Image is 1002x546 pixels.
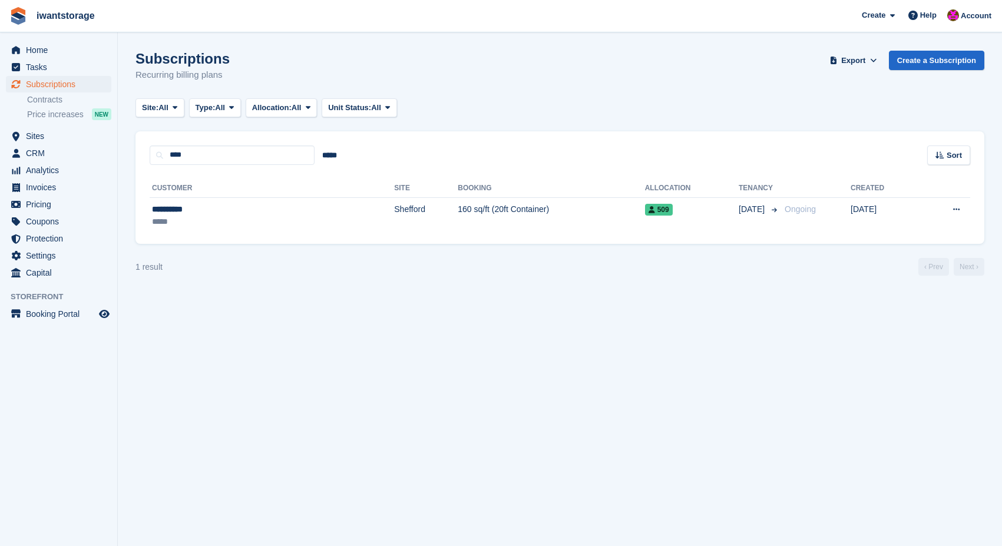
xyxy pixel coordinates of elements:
span: Create [862,9,885,21]
a: menu [6,247,111,264]
span: Ongoing [785,204,816,214]
p: Recurring billing plans [135,68,230,82]
img: Jonathan [947,9,959,21]
button: Allocation: All [246,98,318,118]
div: NEW [92,108,111,120]
a: menu [6,76,111,92]
span: Home [26,42,97,58]
td: [DATE] [851,197,920,234]
span: All [292,102,302,114]
a: menu [6,196,111,213]
span: Invoices [26,179,97,196]
a: menu [6,128,111,144]
span: Price increases [27,109,84,120]
span: Analytics [26,162,97,178]
span: Sort [947,150,962,161]
span: Allocation: [252,102,292,114]
button: Export [828,51,879,70]
span: Site: [142,102,158,114]
span: All [215,102,225,114]
th: Site [394,179,458,198]
a: menu [6,59,111,75]
a: menu [6,264,111,281]
span: Booking Portal [26,306,97,322]
a: menu [6,42,111,58]
span: Help [920,9,937,21]
td: Shefford [394,197,458,234]
span: Pricing [26,196,97,213]
button: Type: All [189,98,241,118]
div: 1 result [135,261,163,273]
span: 509 [645,204,673,216]
h1: Subscriptions [135,51,230,67]
a: Next [954,258,984,276]
span: Storefront [11,291,117,303]
a: menu [6,145,111,161]
span: Sites [26,128,97,144]
a: menu [6,230,111,247]
a: iwantstorage [32,6,100,25]
th: Tenancy [739,179,780,198]
span: Protection [26,230,97,247]
a: Contracts [27,94,111,105]
span: Settings [26,247,97,264]
span: All [371,102,381,114]
button: Unit Status: All [322,98,396,118]
a: menu [6,213,111,230]
a: Price increases NEW [27,108,111,121]
span: Capital [26,264,97,281]
a: menu [6,162,111,178]
span: Export [841,55,865,67]
th: Created [851,179,920,198]
button: Site: All [135,98,184,118]
span: Tasks [26,59,97,75]
span: CRM [26,145,97,161]
th: Booking [458,179,644,198]
span: All [158,102,168,114]
nav: Page [916,258,987,276]
span: Account [961,10,991,22]
span: Subscriptions [26,76,97,92]
span: Unit Status: [328,102,371,114]
th: Customer [150,179,394,198]
a: Preview store [97,307,111,321]
th: Allocation [645,179,739,198]
span: Type: [196,102,216,114]
img: stora-icon-8386f47178a22dfd0bd8f6a31ec36ba5ce8667c1dd55bd0f319d3a0aa187defe.svg [9,7,27,25]
a: Previous [918,258,949,276]
a: menu [6,179,111,196]
a: Create a Subscription [889,51,984,70]
span: Coupons [26,213,97,230]
a: menu [6,306,111,322]
span: [DATE] [739,203,767,216]
td: 160 sq/ft (20ft Container) [458,197,644,234]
